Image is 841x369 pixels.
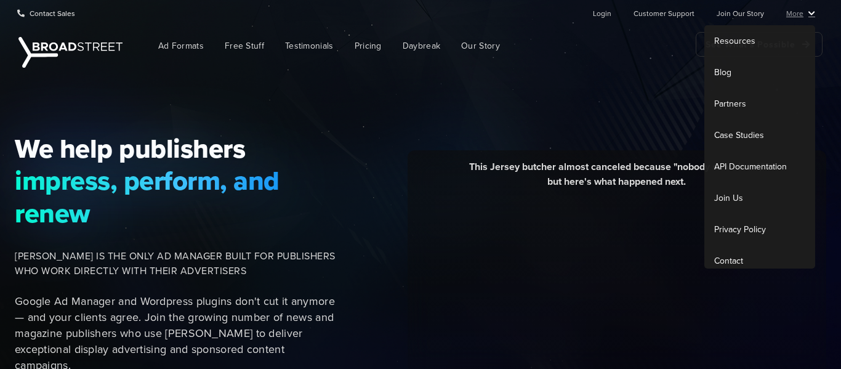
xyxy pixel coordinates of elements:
[704,245,815,277] a: Contact
[393,32,449,60] a: Daybreak
[149,32,213,60] a: Ad Formats
[158,39,204,52] span: Ad Formats
[15,132,337,164] span: We help publishers
[452,32,509,60] a: Our Story
[704,57,815,88] a: Blog
[704,25,815,57] a: Resources
[704,120,815,151] a: Case Studies
[417,160,817,198] div: This Jersey butcher almost canceled because "nobody saw his ad," but here's what happened next.
[461,39,500,52] span: Our Story
[403,39,440,52] span: Daybreak
[129,26,823,66] nav: Main
[285,39,334,52] span: Testimonials
[704,88,815,120] a: Partners
[18,37,123,68] img: Broadstreet | The Ad Manager for Small Publishers
[634,1,694,25] a: Customer Support
[15,249,337,278] span: [PERSON_NAME] IS THE ONLY AD MANAGER BUILT FOR PUBLISHERS WHO WORK DIRECTLY WITH THEIR ADVERTISERS
[696,32,823,57] a: See What's Possible
[17,1,75,25] a: Contact Sales
[704,182,815,214] a: Join Us
[276,32,343,60] a: Testimonials
[355,39,382,52] span: Pricing
[786,1,815,25] a: More
[345,32,391,60] a: Pricing
[215,32,273,60] a: Free Stuff
[704,214,815,245] a: Privacy Policy
[225,39,264,52] span: Free Stuff
[15,164,337,229] span: impress, perform, and renew
[704,151,815,182] a: API Documentation
[593,1,611,25] a: Login
[717,1,764,25] a: Join Our Story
